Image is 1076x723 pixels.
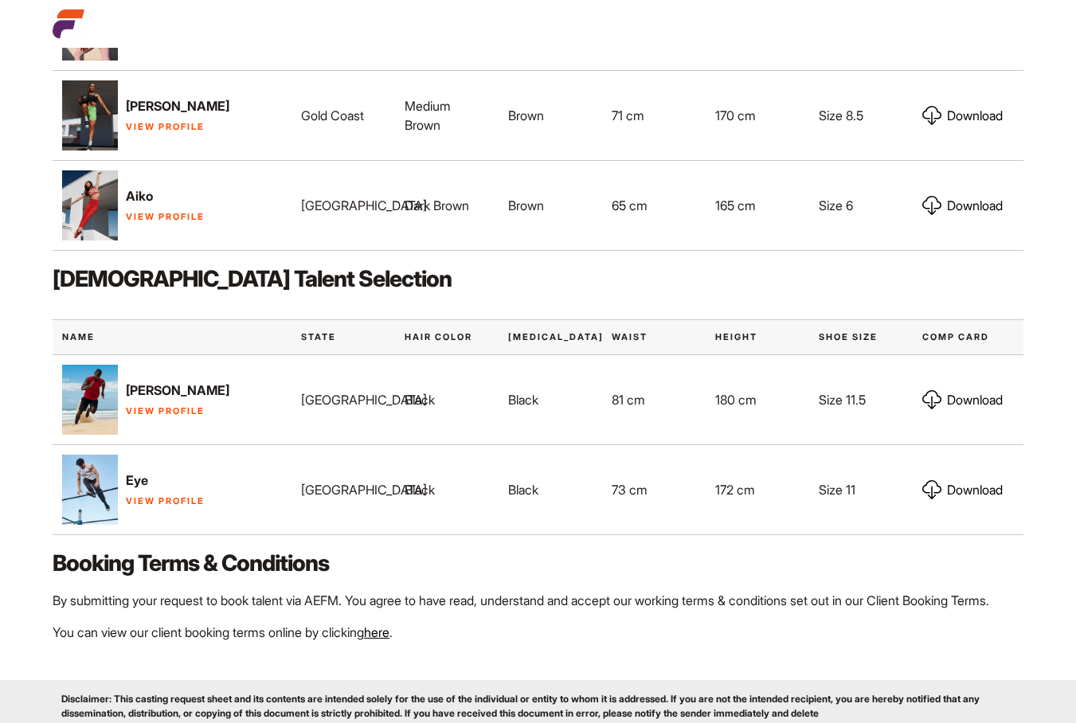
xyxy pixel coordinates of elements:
[602,93,706,138] div: 71 cm
[395,84,499,147] div: Medium Brown
[706,93,809,138] div: 170 cm
[53,591,1023,610] p: By submitting your request to book talent via AEFM. You agree to have read, understand and accept...
[126,98,229,114] strong: [PERSON_NAME]
[126,188,153,204] strong: Aiko
[809,377,913,422] div: Size 11.5
[291,93,395,138] div: Gold Coast
[126,472,148,488] strong: Eye
[706,377,809,422] div: 180 cm
[53,8,84,40] img: cropped-aefm-brand-fav-22-square.png
[706,319,809,355] div: Height
[809,183,913,228] div: Size 6
[126,405,205,416] a: View Profile
[602,467,706,512] div: 73 cm
[809,93,913,138] div: Size 8.5
[61,692,1015,721] p: Disclaimer: This casting request sheet and its contents are intended solely for the use of the in...
[499,467,602,512] div: Black
[922,480,941,499] img: download.svg
[62,170,118,241] img: Aiko Queenslands fitness yoga specialist dancing 1
[809,319,913,355] div: Shoe Size
[922,106,1003,125] a: Download
[53,319,291,355] div: Name
[126,382,229,398] strong: [PERSON_NAME]
[395,377,499,422] div: Black
[922,390,1003,409] a: Download
[53,548,1023,578] h3: Booking Terms & Conditions
[706,183,809,228] div: 165 cm
[922,390,941,409] img: download.svg
[499,183,602,228] div: Brown
[291,467,395,512] div: [GEOGRAPHIC_DATA]
[126,211,205,222] a: View Profile
[602,319,706,355] div: Waist
[809,467,913,512] div: Size 11
[126,121,205,132] a: View Profile
[913,319,1048,355] div: Comp Card
[62,80,118,151] img: Uvntitled 6
[922,196,1003,215] a: Download
[53,623,1023,642] p: You can view our client booking terms online by clicking .
[499,93,602,138] div: Brown
[499,377,602,422] div: Black
[602,183,706,228] div: 65 cm
[395,319,499,355] div: Hair Color
[53,264,1023,294] h3: [DEMOGRAPHIC_DATA] Talent Selection
[126,495,205,506] a: View Profile
[602,377,706,422] div: 81 cm
[395,183,499,228] div: Dark Brown
[922,106,941,125] img: download.svg
[62,364,118,436] img: Bobby-T-running-in-hot-sand-on-Queensland-beach
[395,467,499,512] div: Black
[364,624,389,640] a: here
[499,319,602,355] div: [MEDICAL_DATA]
[922,196,941,215] img: download.svg
[922,480,1003,499] a: Download
[291,183,395,228] div: [GEOGRAPHIC_DATA]
[706,467,809,512] div: 172 cm
[291,377,395,422] div: [GEOGRAPHIC_DATA]
[291,319,395,355] div: State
